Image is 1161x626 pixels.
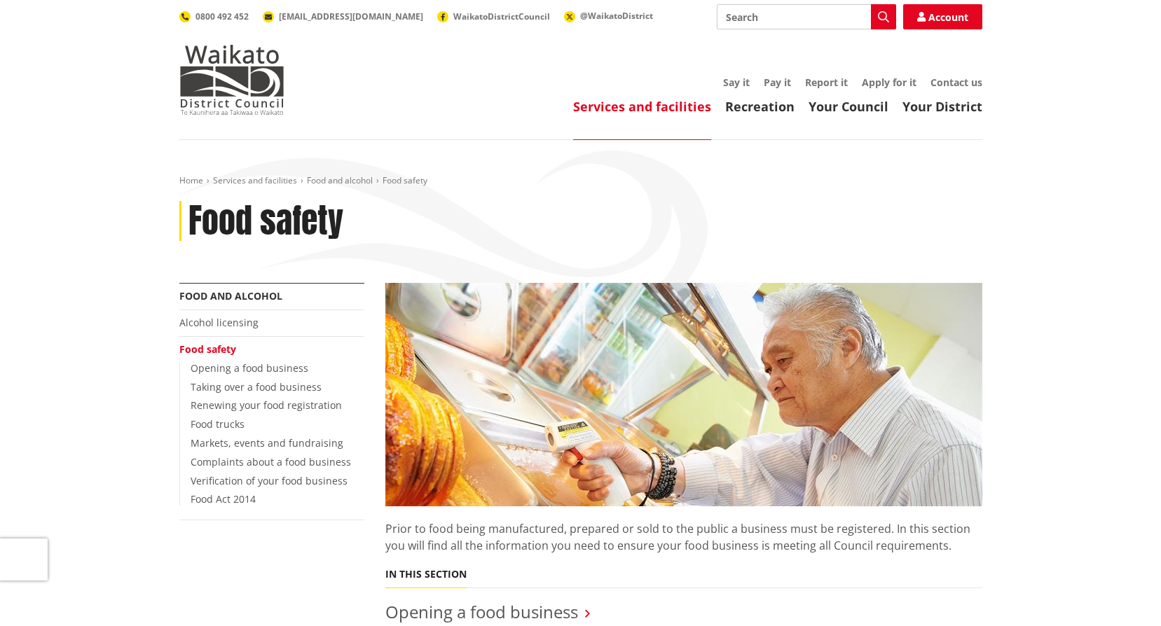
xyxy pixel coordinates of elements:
[213,174,297,186] a: Services and facilities
[191,380,322,394] a: Taking over a food business
[385,283,982,506] img: Food-safety
[383,174,427,186] span: Food safety
[179,316,259,329] a: Alcohol licensing
[902,98,982,115] a: Your District
[437,11,550,22] a: WaikatoDistrictCouncil
[179,11,249,22] a: 0800 492 452
[279,11,423,22] span: [EMAIL_ADDRESS][DOMAIN_NAME]
[930,76,982,89] a: Contact us
[307,174,373,186] a: Food and alcohol
[809,98,888,115] a: Your Council
[385,600,578,623] a: Opening a food business
[723,76,750,89] a: Say it
[191,398,342,412] a: Renewing your food registration
[903,4,982,29] a: Account
[191,455,351,468] a: Complaints about a food business
[179,45,284,115] img: Waikato District Council - Te Kaunihera aa Takiwaa o Waikato
[191,361,308,375] a: Opening a food business
[195,11,249,22] span: 0800 492 452
[263,11,423,22] a: [EMAIL_ADDRESS][DOMAIN_NAME]
[862,76,916,89] a: Apply for it
[191,474,348,487] a: Verification of your food business
[385,520,982,554] p: Prior to food being manufactured, prepared or sold to the public a business must be registered. I...
[453,11,550,22] span: WaikatoDistrictCouncil
[725,98,795,115] a: Recreation
[191,436,343,450] a: Markets, events and fundraising
[179,175,982,187] nav: breadcrumb
[764,76,791,89] a: Pay it
[385,569,467,580] h5: In this section
[717,4,896,29] input: Search input
[805,76,848,89] a: Report it
[179,289,282,302] a: Food and alcohol
[191,492,256,506] a: Food Act 2014
[179,174,203,186] a: Home
[564,10,653,22] a: @WaikatoDistrict
[179,342,236,356] a: Food safety
[191,417,245,431] a: Food trucks
[573,98,711,115] a: Services and facilities
[188,201,343,242] h1: Food safety
[580,10,653,22] span: @WaikatoDistrict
